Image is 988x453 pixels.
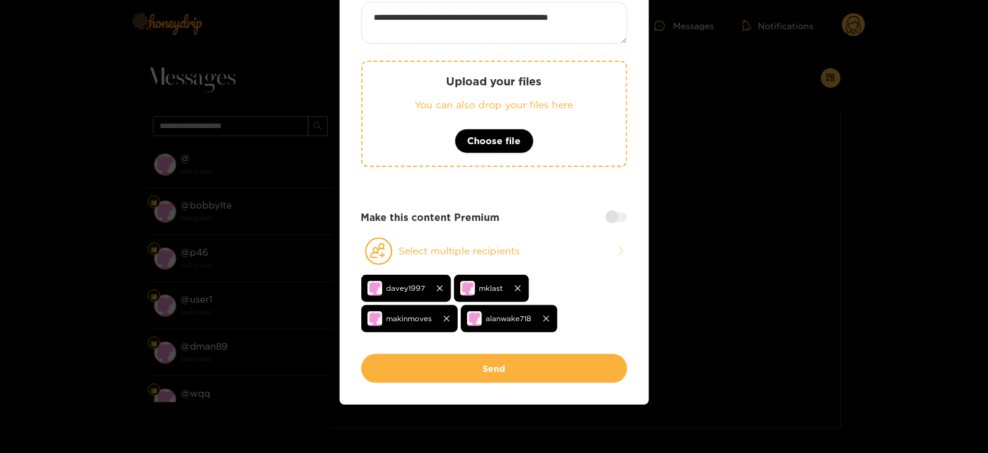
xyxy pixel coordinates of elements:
[387,281,426,295] span: davey1997
[460,281,475,296] img: no-avatar.png
[468,134,521,149] span: Choose file
[479,281,504,295] span: mklast
[387,311,432,326] span: makinmoves
[467,311,482,326] img: no-avatar.png
[387,74,601,88] p: Upload your files
[387,98,601,112] p: You can also drop your files here
[361,354,627,383] button: Send
[455,129,534,153] button: Choose file
[361,237,627,265] button: Select multiple recipients
[367,311,382,326] img: no-avatar.png
[367,281,382,296] img: no-avatar.png
[361,210,500,225] strong: Make this content Premium
[486,311,532,326] span: alanwake718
